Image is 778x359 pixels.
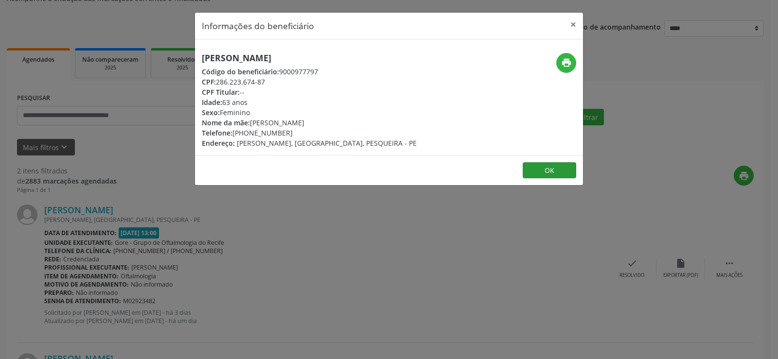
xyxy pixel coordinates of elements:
[202,77,216,86] span: CPF:
[202,53,417,63] h5: [PERSON_NAME]
[202,67,279,76] span: Código do beneficiário:
[202,67,417,77] div: 9000977797
[202,19,314,32] h5: Informações do beneficiário
[523,162,576,179] button: OK
[202,118,250,127] span: Nome da mãe:
[202,97,417,107] div: 63 anos
[202,98,222,107] span: Idade:
[237,138,417,148] span: [PERSON_NAME], [GEOGRAPHIC_DATA], PESQUEIRA - PE
[202,87,417,97] div: --
[202,128,232,137] span: Telefone:
[561,57,572,68] i: print
[202,87,240,97] span: CPF Titular:
[202,118,417,128] div: [PERSON_NAME]
[202,77,417,87] div: 286.223.674-87
[556,53,576,73] button: print
[202,108,220,117] span: Sexo:
[564,13,583,36] button: Close
[202,138,235,148] span: Endereço:
[202,128,417,138] div: [PHONE_NUMBER]
[202,107,417,118] div: Feminino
